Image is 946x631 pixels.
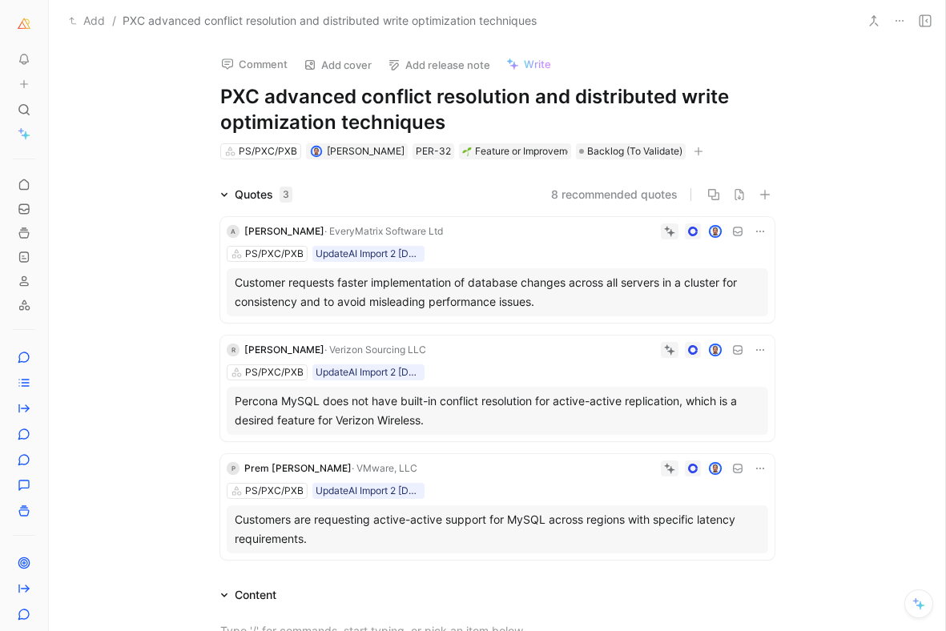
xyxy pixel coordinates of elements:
span: [PERSON_NAME] [244,225,324,237]
div: Customers are requesting active-active support for MySQL across regions with specific latency req... [235,510,760,549]
span: [PERSON_NAME] [244,344,324,356]
span: Prem [PERSON_NAME] [244,462,352,474]
div: UpdateAI Import 2 [DATE] 18:54 [316,246,421,262]
div: PS/PXC/PXB [239,143,297,159]
img: avatar [711,464,721,474]
div: PS/PXC/PXB [245,483,304,499]
img: Percona [16,16,32,32]
span: · VMware, LLC [352,462,417,474]
div: Content [214,585,283,605]
div: A [227,225,240,238]
div: Quotes3 [214,185,299,204]
button: 8 recommended quotes [551,185,678,204]
span: · EveryMatrix Software Ltd [324,225,443,237]
button: Comment [214,53,295,75]
div: Customer requests faster implementation of database changes across all servers in a cluster for c... [235,273,760,311]
span: [PERSON_NAME] [327,145,405,157]
div: UpdateAI Import 2 [DATE] 18:54 [316,364,421,380]
div: Quotes [235,185,292,204]
button: Write [499,53,558,75]
span: Backlog (To Validate) [587,143,682,159]
button: Add release note [380,54,497,76]
div: PER-32 [416,143,451,159]
span: Write [524,57,551,71]
div: 3 [280,187,292,203]
span: / [112,11,116,30]
div: UpdateAI Import 2 [DATE] 18:54 [316,483,421,499]
div: Backlog (To Validate) [576,143,686,159]
div: R [227,344,240,356]
div: PS/PXC/PXB [245,364,304,380]
button: Add cover [296,54,379,76]
button: Percona [13,13,35,35]
span: PXC advanced conflict resolution and distributed write optimization techniques [123,11,537,30]
img: avatar [711,345,721,356]
div: Percona MySQL does not have built-in conflict resolution for active-active replication, which is ... [235,392,760,430]
span: · Verizon Sourcing LLC [324,344,426,356]
div: 🌱Feature or Improvement [459,143,571,159]
div: Feature or Improvement [462,143,568,159]
h1: PXC advanced conflict resolution and distributed write optimization techniques [220,84,775,135]
img: 🌱 [462,147,472,156]
img: avatar [711,227,721,237]
button: Add [65,11,109,30]
div: P [227,462,240,475]
div: PS/PXC/PXB [245,246,304,262]
div: Content [235,585,276,605]
img: avatar [312,147,320,155]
